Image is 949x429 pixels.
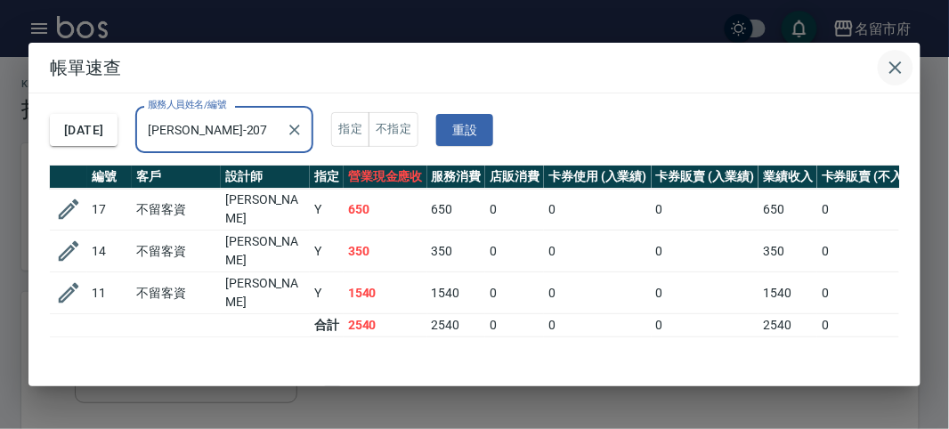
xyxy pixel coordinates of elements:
th: 營業現金應收 [344,166,427,189]
th: 設計師 [221,166,310,189]
th: 卡券販賣 (入業績) [652,166,759,189]
td: 0 [544,231,652,272]
td: 0 [485,231,544,272]
td: 0 [652,314,759,337]
td: Y [310,231,344,272]
td: 2540 [344,314,427,337]
td: 0 [652,189,759,231]
th: 店販消費 [485,166,544,189]
td: 不留客資 [132,272,221,314]
button: [DATE] [50,114,118,147]
th: 卡券使用 (入業績) [544,166,652,189]
h2: 帳單速查 [28,43,921,93]
td: 0 [544,272,652,314]
td: 350 [427,231,486,272]
td: 2540 [758,314,817,337]
th: 業績收入 [758,166,817,189]
td: 不留客資 [132,189,221,231]
td: 17 [87,189,132,231]
td: 0 [652,231,759,272]
th: 卡券販賣 (不入業績) [817,166,937,189]
td: [PERSON_NAME] [221,189,310,231]
button: 重設 [436,114,493,147]
label: 服務人員姓名/編號 [148,98,226,111]
td: 0 [817,189,937,231]
td: 0 [485,189,544,231]
td: 合計 [310,314,344,337]
button: 指定 [331,112,369,147]
button: Clear [282,117,307,142]
td: 650 [344,189,427,231]
td: 1540 [427,272,486,314]
button: 不指定 [369,112,418,147]
td: 350 [344,231,427,272]
td: Y [310,189,344,231]
td: 650 [758,189,817,231]
td: Y [310,272,344,314]
th: 編號 [87,166,132,189]
td: 0 [817,231,937,272]
td: 0 [544,189,652,231]
td: [PERSON_NAME] [221,231,310,272]
td: 不留客資 [132,231,221,272]
th: 指定 [310,166,344,189]
td: 0 [652,272,759,314]
td: 650 [427,189,486,231]
th: 客戶 [132,166,221,189]
td: 0 [817,272,937,314]
td: 0 [817,314,937,337]
td: 11 [87,272,132,314]
td: 0 [485,314,544,337]
th: 服務消費 [427,166,486,189]
td: 350 [758,231,817,272]
td: 0 [544,314,652,337]
td: 1540 [758,272,817,314]
td: 14 [87,231,132,272]
td: 1540 [344,272,427,314]
td: 0 [485,272,544,314]
td: [PERSON_NAME] [221,272,310,314]
td: 2540 [427,314,486,337]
